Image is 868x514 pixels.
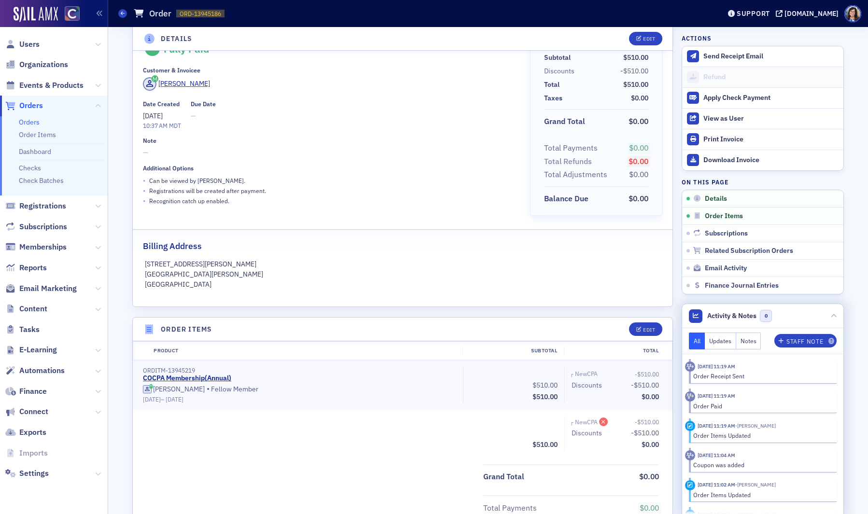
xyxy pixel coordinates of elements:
[65,6,80,21] img: SailAMX
[693,490,830,499] div: Order Items Updated
[544,193,592,205] span: Balance Due
[19,39,40,50] span: Users
[685,450,695,460] div: Activity
[698,392,735,399] time: 6/24/2025 11:19 AM
[642,392,659,401] span: $0.00
[168,122,181,129] span: MDT
[643,36,655,42] div: Edit
[19,386,47,397] span: Finance
[19,100,43,111] span: Orders
[640,503,659,513] span: $0.00
[639,472,659,481] span: $0.00
[532,440,558,449] span: $510.00
[19,147,51,156] a: Dashboard
[629,32,662,45] button: Edit
[544,142,601,154] span: Total Payments
[147,347,462,355] div: Product
[705,264,747,273] span: Email Activity
[143,395,161,403] span: [DATE]
[19,118,40,126] a: Orders
[760,310,772,322] span: 0
[703,156,839,165] div: Download Invoice
[682,150,843,170] a: Download Invoice
[685,421,695,431] div: Activity
[143,196,146,206] span: •
[143,67,200,74] div: Customer & Invoicee
[685,391,695,402] div: Activity
[631,94,648,102] span: $0.00
[483,471,524,483] div: Grand Total
[19,80,84,91] span: Events & Products
[143,100,180,108] div: Date Created
[564,347,665,355] div: Total
[629,143,648,153] span: $0.00
[844,5,861,22] span: Profile
[143,165,194,172] div: Additional Options
[707,311,756,321] span: Activity & Notes
[5,100,43,111] a: Orders
[693,372,830,380] div: Order Receipt Sent
[629,169,648,179] span: $0.00
[19,263,47,273] span: Reports
[483,502,537,514] div: Total Payments
[143,186,146,196] span: •
[631,429,659,437] span: -$510.00
[735,481,776,488] span: IvyRose Barnish
[693,431,830,440] div: Order Items Updated
[161,324,212,334] h4: Order Items
[5,222,67,232] a: Subscriptions
[483,502,540,514] span: Total Payments
[631,381,659,389] span: -$510.00
[19,283,77,294] span: Email Marketing
[143,374,231,383] a: COCPA Membership(Annual)
[575,417,611,426] span: NewCPA
[575,369,601,378] span: NewCPA
[705,212,743,221] span: Order Items
[5,59,68,70] a: Organizations
[19,176,64,185] a: Check Batches
[705,333,736,349] button: Updates
[19,448,48,458] span: Imports
[145,279,661,290] p: [GEOGRAPHIC_DATA]
[623,80,648,89] span: $510.00
[572,380,602,390] div: Discounts
[544,156,592,167] div: Total Refunds
[5,39,40,50] a: Users
[620,67,648,75] span: -$510.00
[145,259,661,269] p: [STREET_ADDRESS][PERSON_NAME]
[575,369,598,378] div: NewCPA
[682,34,712,42] h4: Actions
[143,384,456,403] div: Fellow Member
[19,324,40,335] span: Tasks
[737,9,770,18] div: Support
[166,395,183,403] span: [DATE]
[544,156,595,167] span: Total Refunds
[19,345,57,355] span: E-Learning
[143,148,516,158] span: —
[544,169,611,181] span: Total Adjustments
[143,367,456,374] div: ORDITM-13945219
[19,222,67,232] span: Subscriptions
[698,452,735,458] time: 6/24/2025 11:04 AM
[145,269,661,279] p: [GEOGRAPHIC_DATA][PERSON_NAME]
[682,87,843,108] button: Apply Check Payment
[572,428,602,438] div: Discounts
[544,116,585,127] div: Grand Total
[570,419,573,427] span: ┌
[774,334,837,347] button: Staff Note
[572,380,605,390] span: Discounts
[532,392,558,401] span: $510.00
[693,402,830,410] div: Order Paid
[635,370,659,378] span: -$510.00
[5,448,48,458] a: Imports
[191,100,216,108] div: Due Date
[682,129,843,150] a: Print Invoice
[685,480,695,490] div: Activity
[544,53,574,63] span: Subtotal
[776,10,842,17] button: [DOMAIN_NAME]
[5,365,65,376] a: Automations
[5,201,66,211] a: Registrations
[572,428,605,438] span: Discounts
[143,385,205,394] a: [PERSON_NAME]
[143,240,202,252] h2: Billing Address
